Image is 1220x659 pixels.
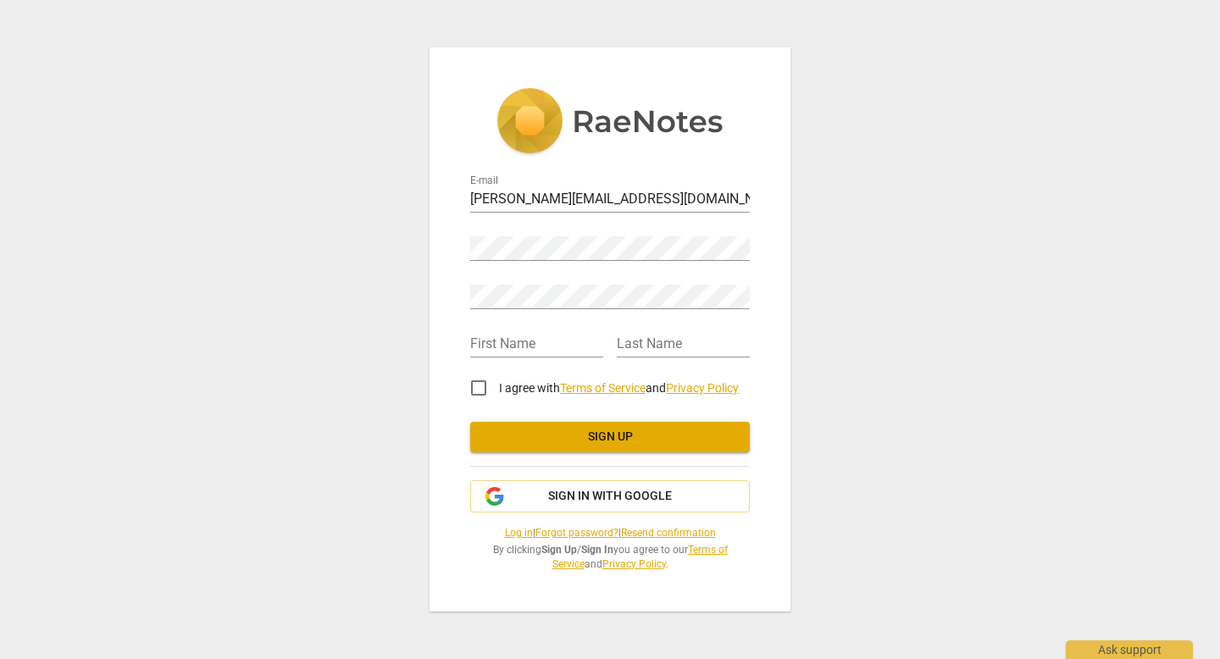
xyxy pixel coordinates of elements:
a: Terms of Service [552,544,728,570]
button: Sign up [470,422,750,452]
span: Sign up [484,429,736,446]
button: Sign in with Google [470,480,750,512]
a: Terms of Service [560,381,646,395]
img: 5ac2273c67554f335776073100b6d88f.svg [496,88,724,158]
label: E-mail [470,176,498,186]
span: | | [470,526,750,540]
a: Log in [505,527,533,539]
a: Forgot password? [535,527,618,539]
span: By clicking / you agree to our and . [470,543,750,571]
a: Resend confirmation [621,527,716,539]
b: Sign In [581,544,613,556]
b: Sign Up [541,544,577,556]
span: Sign in with Google [548,488,672,505]
div: Ask support [1066,640,1193,659]
span: I agree with and [499,381,739,395]
a: Privacy Policy [602,558,666,570]
a: Privacy Policy [666,381,739,395]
